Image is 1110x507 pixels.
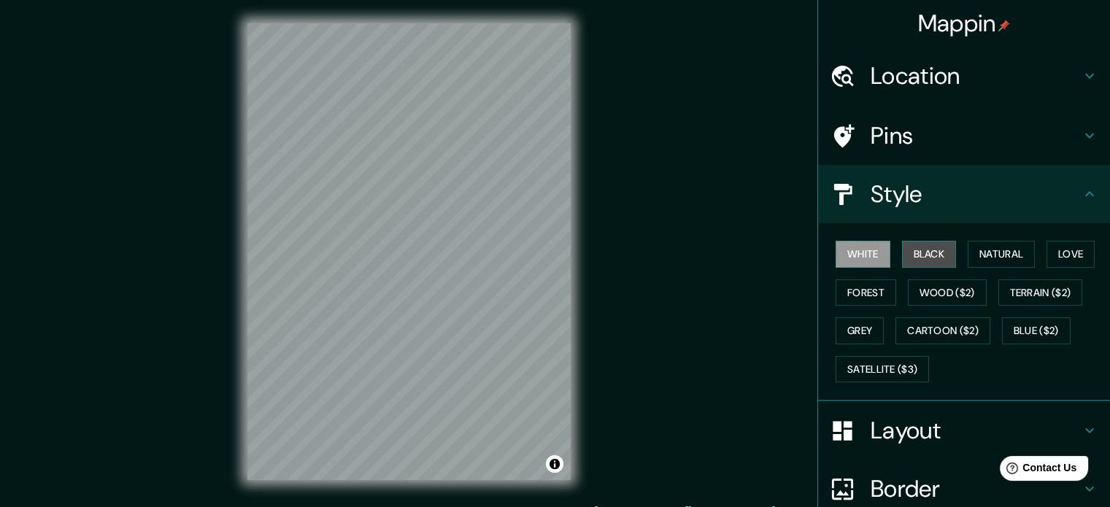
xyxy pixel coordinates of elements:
button: Blue ($2) [1002,317,1071,344]
div: Location [818,47,1110,105]
button: White [836,241,890,268]
button: Grey [836,317,884,344]
h4: Mappin [918,9,1011,38]
button: Love [1047,241,1095,268]
div: Pins [818,107,1110,165]
button: Terrain ($2) [998,279,1083,306]
button: Satellite ($3) [836,356,929,383]
h4: Pins [871,121,1081,150]
img: pin-icon.png [998,20,1010,31]
button: Natural [968,241,1035,268]
h4: Location [871,61,1081,90]
button: Forest [836,279,896,306]
button: Wood ($2) [908,279,987,306]
button: Toggle attribution [546,455,563,473]
div: Style [818,165,1110,223]
h4: Style [871,179,1081,209]
button: Black [902,241,957,268]
button: Cartoon ($2) [895,317,990,344]
h4: Layout [871,416,1081,445]
h4: Border [871,474,1081,503]
canvas: Map [247,23,571,480]
iframe: Help widget launcher [980,450,1094,491]
div: Layout [818,401,1110,460]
